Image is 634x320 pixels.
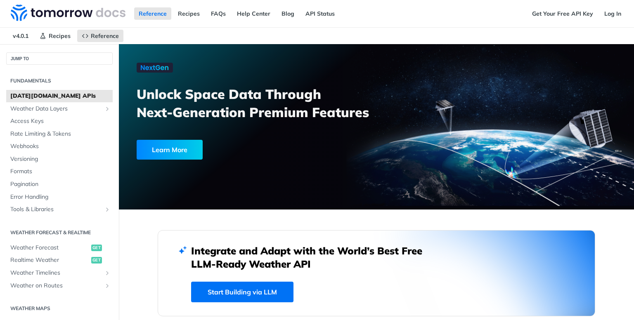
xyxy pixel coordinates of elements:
h2: Weather Maps [6,305,113,312]
a: Start Building via LLM [191,282,293,302]
span: Error Handling [10,193,111,201]
a: Get Your Free API Key [528,7,598,20]
span: get [91,257,102,264]
img: Tomorrow.io Weather API Docs [11,5,125,21]
a: Recipes [35,30,75,42]
h2: Fundamentals [6,77,113,85]
a: Tools & LibrariesShow subpages for Tools & Libraries [6,203,113,216]
a: Access Keys [6,115,113,127]
span: [DATE][DOMAIN_NAME] APIs [10,92,111,100]
span: Tools & Libraries [10,205,102,214]
button: JUMP TO [6,52,113,65]
a: Formats [6,165,113,178]
a: [DATE][DOMAIN_NAME] APIs [6,90,113,102]
a: API Status [301,7,339,20]
button: Show subpages for Weather Timelines [104,270,111,276]
a: Recipes [173,7,204,20]
a: Realtime Weatherget [6,254,113,266]
span: Reference [91,32,119,40]
a: Error Handling [6,191,113,203]
a: Pagination [6,178,113,191]
span: v4.0.1 [8,30,33,42]
span: Access Keys [10,117,111,125]
a: Blog [277,7,299,20]
a: FAQs [206,7,230,20]
a: Reference [77,30,123,42]
button: Show subpages for Weather on Routes [104,282,111,289]
span: Webhooks [10,142,111,151]
button: Show subpages for Weather Data Layers [104,106,111,112]
h2: Integrate and Adapt with the World’s Best Free LLM-Ready Weather API [191,244,435,271]
a: Versioning [6,153,113,165]
button: Show subpages for Tools & Libraries [104,206,111,213]
h2: Weather Forecast & realtime [6,229,113,236]
a: Weather on RoutesShow subpages for Weather on Routes [6,280,113,292]
span: Weather Forecast [10,244,89,252]
a: Webhooks [6,140,113,153]
a: Learn More [137,140,336,160]
a: Reference [134,7,171,20]
span: Realtime Weather [10,256,89,264]
a: Weather Forecastget [6,242,113,254]
a: Rate Limiting & Tokens [6,128,113,140]
span: get [91,245,102,251]
h3: Unlock Space Data Through Next-Generation Premium Features [137,85,386,121]
a: Log In [600,7,626,20]
div: Learn More [137,140,203,160]
span: Versioning [10,155,111,163]
span: Formats [10,167,111,176]
span: Rate Limiting & Tokens [10,130,111,138]
a: Weather TimelinesShow subpages for Weather Timelines [6,267,113,279]
a: Weather Data LayersShow subpages for Weather Data Layers [6,103,113,115]
span: Recipes [49,32,71,40]
span: Pagination [10,180,111,188]
span: Weather on Routes [10,282,102,290]
a: Help Center [232,7,275,20]
span: Weather Data Layers [10,105,102,113]
img: NextGen [137,63,173,73]
span: Weather Timelines [10,269,102,277]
